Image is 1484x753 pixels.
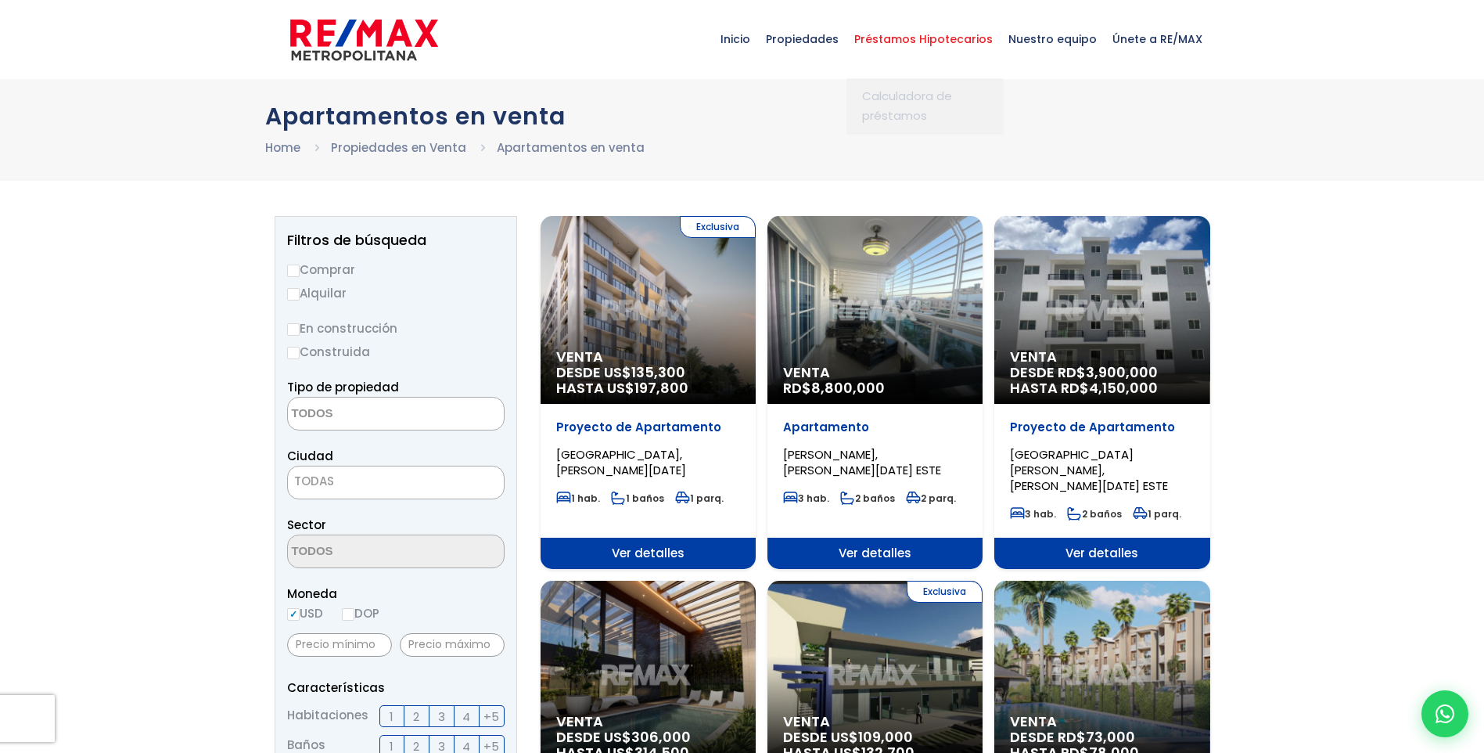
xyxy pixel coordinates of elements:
[1010,420,1194,435] p: Proyecto de Apartamento
[342,608,354,621] input: DOP
[287,265,300,277] input: Comprar
[631,727,691,747] span: 306,000
[846,78,1003,134] a: Calculadora de préstamos
[556,380,740,396] span: HASTA US$
[288,535,440,569] textarea: Search
[287,466,505,499] span: TODAS
[265,139,300,156] a: Home
[462,707,470,726] span: 4
[287,319,505,338] label: En construcción
[1010,714,1194,730] span: Venta
[413,707,419,726] span: 2
[1089,378,1158,398] span: 4,150,000
[783,492,829,505] span: 3 hab.
[556,349,740,365] span: Venta
[906,492,956,505] span: 2 parq.
[1105,16,1210,63] span: Únete a RE/MAX
[556,420,740,435] p: Proyecto de Apartamento
[287,603,323,623] label: USD
[287,705,368,727] span: Habitaciones
[287,584,505,603] span: Moneda
[767,216,983,569] a: Venta RD$8,800,000 Apartamento [PERSON_NAME], [PERSON_NAME][DATE] ESTE 3 hab. 2 baños 2 parq. Ver...
[1133,507,1181,521] span: 1 parq.
[556,365,740,396] span: DESDE US$
[1010,446,1168,494] span: [GEOGRAPHIC_DATA][PERSON_NAME], [PERSON_NAME][DATE] ESTE
[846,16,1001,63] span: Préstamos Hipotecarios
[497,138,645,157] li: Apartamentos en venta
[783,446,941,478] span: [PERSON_NAME], [PERSON_NAME][DATE] ESTE
[994,538,1209,569] span: Ver detalles
[811,378,885,398] span: 8,800,000
[541,538,756,569] span: Ver detalles
[1010,507,1056,521] span: 3 hab.
[680,216,756,238] span: Exclusiva
[634,378,688,398] span: 197,800
[1010,365,1194,396] span: DESDE RD$
[287,288,300,301] input: Alquilar
[713,16,758,63] span: Inicio
[483,707,499,726] span: +5
[287,608,300,621] input: USD
[541,216,756,569] a: Exclusiva Venta DESDE US$135,300 HASTA US$197,800 Proyecto de Apartamento [GEOGRAPHIC_DATA], [PER...
[287,633,392,657] input: Precio mínimo
[1067,507,1122,521] span: 2 baños
[294,473,334,489] span: TODAS
[1010,380,1194,396] span: HASTA RD$
[631,362,685,382] span: 135,300
[907,581,983,603] span: Exclusiva
[556,446,686,478] span: [GEOGRAPHIC_DATA], [PERSON_NAME][DATE]
[342,603,379,623] label: DOP
[858,727,913,747] span: 109,000
[438,707,445,726] span: 3
[556,714,740,730] span: Venta
[675,492,724,505] span: 1 parq.
[287,283,505,303] label: Alquilar
[1086,362,1158,382] span: 3,900,000
[611,492,664,505] span: 1 baños
[287,232,505,248] h2: Filtros de búsqueda
[288,398,440,431] textarea: Search
[767,538,983,569] span: Ver detalles
[862,86,987,125] span: Calculadora de préstamos
[287,678,505,697] p: Características
[287,342,505,362] label: Construida
[287,517,326,533] span: Sector
[994,216,1209,569] a: Venta DESDE RD$3,900,000 HASTA RD$4,150,000 Proyecto de Apartamento [GEOGRAPHIC_DATA][PERSON_NAME...
[287,448,333,464] span: Ciudad
[840,492,895,505] span: 2 baños
[1001,16,1105,63] span: Nuestro equipo
[783,714,967,730] span: Venta
[1010,349,1194,365] span: Venta
[287,379,399,395] span: Tipo de propiedad
[783,365,967,380] span: Venta
[556,492,600,505] span: 1 hab.
[265,103,1220,130] h1: Apartamentos en venta
[758,16,846,63] span: Propiedades
[390,707,393,726] span: 1
[288,470,504,492] span: TODAS
[287,323,300,336] input: En construcción
[783,420,967,435] p: Apartamento
[290,16,438,63] img: remax-metropolitana-logo
[400,633,505,657] input: Precio máximo
[783,378,885,398] span: RD$
[331,139,466,156] a: Propiedades en Venta
[287,347,300,359] input: Construida
[1086,727,1135,747] span: 73,000
[287,260,505,279] label: Comprar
